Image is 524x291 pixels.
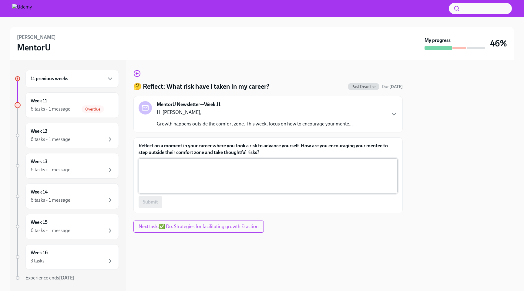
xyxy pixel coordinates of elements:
div: 6 tasks • 1 message [31,106,70,112]
a: Week 163 tasks [15,244,119,270]
h6: [PERSON_NAME] [17,34,56,41]
span: Due [382,84,403,89]
a: Week 126 tasks • 1 message [15,123,119,148]
h3: 46% [490,38,507,49]
strong: [DATE] [59,275,75,281]
div: 11 previous weeks [25,70,119,87]
h6: Week 15 [31,219,48,226]
a: Week 146 tasks • 1 message [15,183,119,209]
span: August 9th, 2025 00:00 [382,84,403,90]
h6: Week 12 [31,128,47,135]
h6: Week 13 [31,158,48,165]
div: 6 tasks • 1 message [31,197,70,204]
h6: Week 14 [31,189,48,195]
h6: Week 11 [31,98,47,104]
div: 6 tasks • 1 message [31,136,70,143]
span: Overdue [82,107,104,111]
img: Udemy [12,4,32,13]
label: Reflect on a moment in your career where you took a risk to advance yourself. How are you encoura... [139,142,398,156]
h4: 🤔 Reflect: What risk have I taken in my career? [133,82,270,91]
a: Week 136 tasks • 1 message [15,153,119,179]
span: Past Deadline [348,84,379,89]
p: Hi [PERSON_NAME], [157,109,353,116]
h6: 11 previous weeks [31,75,68,82]
button: Next task:✅ Do: Strategies for facilitating growth & action [133,221,264,233]
h3: MentorU [17,42,51,53]
div: 3 tasks [31,258,45,264]
strong: [DATE] [389,84,403,89]
div: 6 tasks • 1 message [31,227,70,234]
strong: My progress [425,37,451,44]
h6: Week 16 [31,249,48,256]
strong: MentorU Newsletter—Week 11 [157,101,220,108]
p: Growth happens outside the comfort zone. This week, focus on how to encourage your mente... [157,121,353,127]
span: Next task : ✅ Do: Strategies for facilitating growth & action [139,224,259,230]
span: Experience ends [25,275,75,281]
a: Week 116 tasks • 1 messageOverdue [15,92,119,118]
div: 6 tasks • 1 message [31,166,70,173]
a: Week 156 tasks • 1 message [15,214,119,239]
